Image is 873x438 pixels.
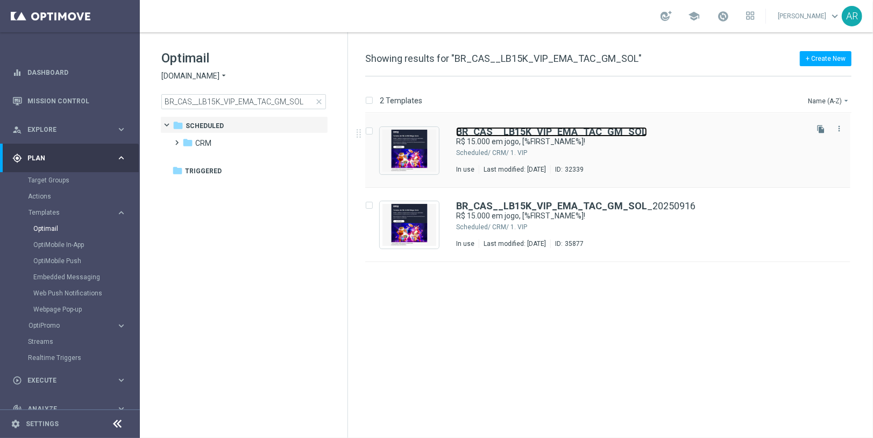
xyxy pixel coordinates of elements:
a: Mission Control [27,87,126,115]
i: keyboard_arrow_right [116,404,126,414]
h1: Optimail [161,50,326,67]
div: OptiMobile Push [33,253,139,269]
div: ID: [550,165,584,174]
span: Execute [27,377,116,384]
i: keyboard_arrow_right [116,124,126,135]
span: CRM [195,138,211,148]
i: file_copy [817,125,825,133]
span: Explore [27,126,116,133]
i: folder [182,137,193,148]
input: Search Template [161,94,326,109]
span: Plan [27,155,116,161]
button: Name (A-Z)arrow_drop_down [807,94,851,107]
div: Scheduled/CRM/1. VIP [492,223,805,231]
span: OptiPromo [29,322,105,329]
div: OptiPromo keyboard_arrow_right [28,321,127,330]
button: gps_fixed Plan keyboard_arrow_right [12,154,127,163]
div: Last modified: [DATE] [479,165,550,174]
a: [PERSON_NAME]keyboard_arrow_down [777,8,842,24]
img: 32339.jpeg [382,130,436,172]
a: BR_CAS__LB15K_VIP_EMA_TAC_GM_SOL_20250916 [456,201,695,211]
div: ID: [550,239,584,248]
div: Web Push Notifications [33,285,139,301]
div: Templates [28,204,139,317]
div: In use [456,239,474,248]
a: Settings [26,421,59,427]
i: play_circle_outline [12,376,22,385]
i: settings [11,419,20,429]
span: Templates [29,209,105,216]
div: Optimail [33,221,139,237]
div: Scheduled/ [456,149,491,157]
span: school [688,10,700,22]
button: Templates keyboard_arrow_right [28,208,127,217]
i: equalizer [12,68,22,77]
div: Analyze [12,404,116,414]
i: track_changes [12,404,22,414]
div: Plan [12,153,116,163]
div: Scheduled/CRM/1. VIP [492,149,805,157]
i: person_search [12,125,22,135]
div: Embedded Messaging [33,269,139,285]
button: play_circle_outline Execute keyboard_arrow_right [12,376,127,385]
div: Execute [12,376,116,385]
a: R$ 15.000 em jogo, [%FIRST_NAME%]! [456,137,780,147]
a: R$ 15.000 em jogo, [%FIRST_NAME%]! [456,211,780,221]
div: OptiPromo [29,322,116,329]
i: more_vert [835,124,843,133]
p: 2 Templates [380,96,422,105]
div: 32339 [565,165,584,174]
div: equalizer Dashboard [12,68,127,77]
span: Showing results for "BR_CAS__LB15K_VIP_EMA_TAC_GM_SOL" [365,53,642,64]
a: Optimail [33,224,112,233]
div: 35877 [565,239,584,248]
i: arrow_drop_down [219,71,228,81]
img: 35877.jpeg [382,204,436,246]
span: keyboard_arrow_down [829,10,841,22]
div: Actions [28,188,139,204]
a: Actions [28,192,112,201]
span: close [315,97,323,106]
span: Analyze [27,406,116,412]
a: Webpage Pop-up [33,305,112,314]
i: arrow_drop_down [842,96,850,105]
a: Web Push Notifications [33,289,112,298]
i: keyboard_arrow_right [116,321,126,331]
i: folder [173,120,183,131]
span: [DOMAIN_NAME] [161,71,219,81]
div: R$ 15.000 em jogo, [%FIRST_NAME%]! [456,211,805,221]
button: Mission Control [12,97,127,105]
div: Last modified: [DATE] [479,239,550,248]
div: Templates [29,209,116,216]
button: person_search Explore keyboard_arrow_right [12,125,127,134]
i: keyboard_arrow_right [116,375,126,385]
div: OptiPromo [28,317,139,334]
div: Webpage Pop-up [33,301,139,317]
a: OptiMobile Push [33,257,112,265]
a: OptiMobile In-App [33,241,112,249]
button: + Create New [800,51,851,66]
div: Press SPACE to select this row. [354,114,871,188]
div: AR [842,6,862,26]
button: more_vert [834,122,844,135]
a: Dashboard [27,58,126,87]
div: Streams [28,334,139,350]
div: Target Groups [28,172,139,188]
div: OptiMobile In-App [33,237,139,253]
a: Realtime Triggers [28,354,112,362]
a: Streams [28,337,112,346]
button: track_changes Analyze keyboard_arrow_right [12,405,127,413]
i: keyboard_arrow_right [116,153,126,163]
span: Triggered [185,166,222,176]
span: Scheduled [186,121,224,131]
div: In use [456,165,474,174]
button: file_copy [814,122,828,136]
div: Scheduled/ [456,223,491,231]
button: [DOMAIN_NAME] arrow_drop_down [161,71,228,81]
